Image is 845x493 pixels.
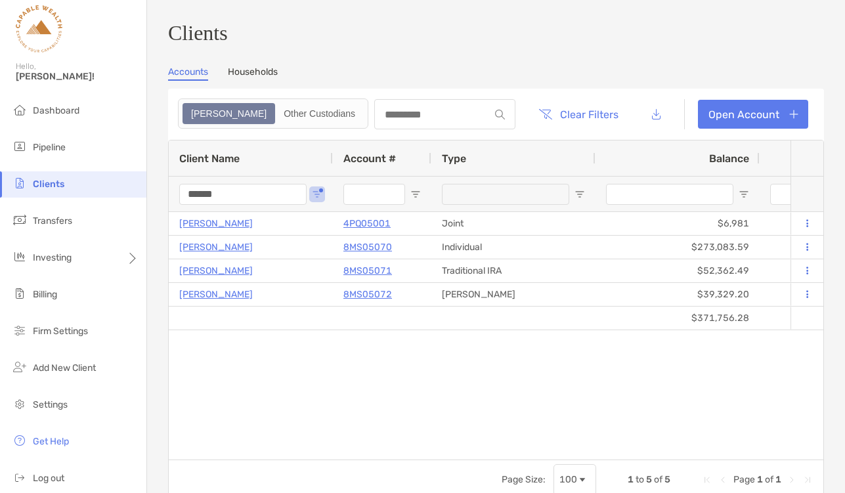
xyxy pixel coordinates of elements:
[646,474,652,485] span: 5
[33,142,66,153] span: Pipeline
[596,283,760,306] div: $39,329.20
[431,212,596,235] div: Joint
[12,322,28,338] img: firm-settings icon
[431,236,596,259] div: Individual
[787,475,797,485] div: Next Page
[12,212,28,228] img: transfers icon
[16,71,139,82] span: [PERSON_NAME]!
[12,286,28,301] img: billing icon
[179,286,253,303] a: [PERSON_NAME]
[228,66,278,81] a: Households
[343,152,396,165] span: Account #
[410,189,421,200] button: Open Filter Menu
[765,474,773,485] span: of
[33,399,68,410] span: Settings
[33,473,64,484] span: Log out
[733,474,755,485] span: Page
[431,283,596,306] div: [PERSON_NAME]
[802,475,813,485] div: Last Page
[33,436,69,447] span: Get Help
[596,307,760,330] div: $371,756.28
[596,259,760,282] div: $52,362.49
[628,474,634,485] span: 1
[179,215,253,232] a: [PERSON_NAME]
[168,66,208,81] a: Accounts
[33,105,79,116] span: Dashboard
[596,212,760,235] div: $6,981
[343,239,392,255] a: 8MS05070
[343,286,392,303] a: 8MS05072
[654,474,662,485] span: of
[12,249,28,265] img: investing icon
[739,189,749,200] button: Open Filter Menu
[312,189,322,200] button: Open Filter Menu
[179,263,253,279] a: [PERSON_NAME]
[33,326,88,337] span: Firm Settings
[559,474,577,485] div: 100
[757,474,763,485] span: 1
[184,104,274,123] div: Zoe
[33,179,64,190] span: Clients
[12,175,28,191] img: clients icon
[12,396,28,412] img: settings icon
[636,474,644,485] span: to
[574,189,585,200] button: Open Filter Menu
[12,139,28,154] img: pipeline icon
[168,21,824,45] h3: Clients
[16,5,62,53] img: Zoe Logo
[179,152,240,165] span: Client Name
[12,359,28,375] img: add_new_client icon
[12,469,28,485] img: logout icon
[343,263,392,279] a: 8MS05071
[718,475,728,485] div: Previous Page
[775,474,781,485] span: 1
[702,475,712,485] div: First Page
[343,215,391,232] a: 4PQ05001
[664,474,670,485] span: 5
[33,215,72,226] span: Transfers
[431,259,596,282] div: Traditional IRA
[33,289,57,300] span: Billing
[343,184,405,205] input: Account # Filter Input
[33,252,72,263] span: Investing
[709,152,749,165] span: Balance
[179,184,307,205] input: Client Name Filter Input
[529,100,628,129] button: Clear Filters
[596,236,760,259] div: $273,083.59
[12,433,28,448] img: get-help icon
[698,100,808,129] a: Open Account
[12,102,28,118] img: dashboard icon
[606,184,733,205] input: Balance Filter Input
[178,98,368,129] div: segmented control
[33,362,96,374] span: Add New Client
[442,152,466,165] span: Type
[502,474,546,485] div: Page Size:
[276,104,362,123] div: Other Custodians
[495,110,505,119] img: input icon
[179,239,253,255] a: [PERSON_NAME]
